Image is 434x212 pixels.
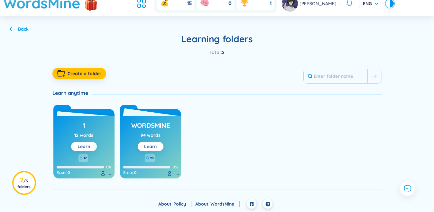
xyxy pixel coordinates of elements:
a: Learn [144,144,157,149]
span: 12 [84,156,87,161]
h3: 2 [17,177,31,189]
div: Back [18,25,29,33]
h2: Learning folders [52,33,382,45]
div: 12 words [74,132,93,139]
span: 0% [106,165,111,169]
span: 0 [134,170,136,175]
span: ENG [363,0,378,7]
h3: 1 [83,121,85,133]
span: Total : [209,49,222,55]
a: WordsMine [210,201,240,207]
div: About [195,200,240,207]
div: : [123,170,178,175]
a: Policy [173,201,191,207]
button: Create a folder [52,68,106,79]
span: Create a folder [68,70,101,77]
input: Enter folder name [304,69,367,83]
span: / 5 folders [17,178,31,189]
div: : [57,170,111,175]
button: Learn [138,142,163,151]
span: 94 [150,156,154,161]
span: 0 [68,170,70,175]
div: Learn anytime [52,89,92,96]
span: Score [123,170,133,175]
a: 1 [83,119,85,132]
span: 0% [173,165,178,169]
span: Score [57,170,67,175]
a: Learn [78,144,90,149]
button: Learn [71,142,97,151]
a: Back [10,27,29,33]
span: 2 [222,49,225,55]
a: WordsMine [131,119,170,132]
div: About [158,200,191,207]
h3: WordsMine [131,121,170,133]
div: 94 words [141,132,161,139]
